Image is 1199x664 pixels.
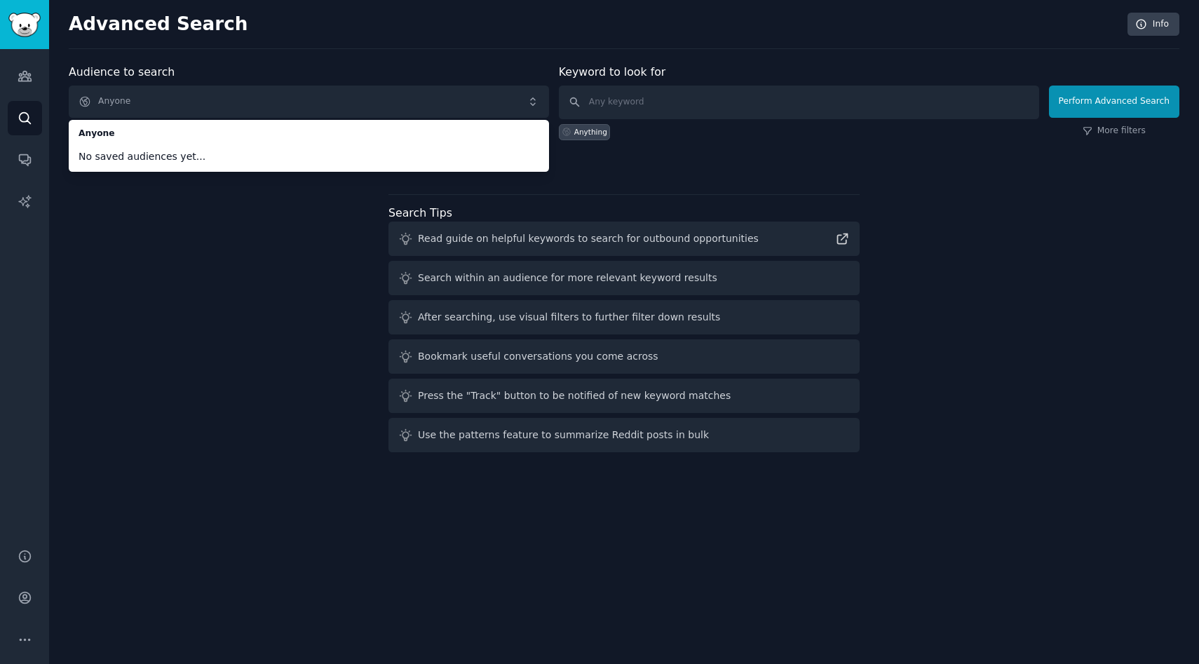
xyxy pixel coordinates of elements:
[388,206,452,219] label: Search Tips
[79,149,539,164] span: No saved audiences yet...
[1049,86,1179,118] button: Perform Advanced Search
[79,128,539,140] span: Anyone
[418,349,658,364] div: Bookmark useful conversations you come across
[559,86,1039,119] input: Any keyword
[418,310,720,325] div: After searching, use visual filters to further filter down results
[1083,125,1146,137] a: More filters
[8,13,41,37] img: GummySearch logo
[418,388,731,403] div: Press the "Track" button to be notified of new keyword matches
[418,271,717,285] div: Search within an audience for more relevant keyword results
[559,65,666,79] label: Keyword to look for
[418,231,759,246] div: Read guide on helpful keywords to search for outbound opportunities
[69,13,1120,36] h2: Advanced Search
[69,86,549,118] button: Anyone
[69,120,549,172] ul: Anyone
[574,127,607,137] div: Anything
[69,65,175,79] label: Audience to search
[418,428,709,442] div: Use the patterns feature to summarize Reddit posts in bulk
[1127,13,1179,36] a: Info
